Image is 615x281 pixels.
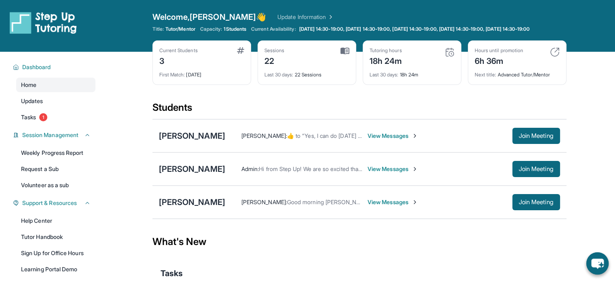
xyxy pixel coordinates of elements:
div: 6h 36m [475,54,523,67]
span: Tasks [161,268,183,279]
button: Support & Resources [19,199,91,207]
img: card [550,47,560,57]
div: [PERSON_NAME] [159,163,225,175]
div: [DATE] [159,67,244,78]
img: Chevron-Right [412,199,418,205]
span: Next title : [475,72,497,78]
div: Sessions [264,47,285,54]
a: Volunteer as a sub [16,178,95,192]
button: Session Management [19,131,91,139]
button: Join Meeting [512,194,560,210]
button: Join Meeting [512,161,560,177]
div: 3 [159,54,198,67]
span: Capacity: [200,26,222,32]
span: View Messages [368,165,418,173]
a: Sign Up for Office Hours [16,246,95,260]
span: Current Availability: [251,26,296,32]
div: Students [152,101,566,119]
span: First Match : [159,72,185,78]
div: Tutoring hours [370,47,402,54]
div: Advanced Tutor/Mentor [475,67,560,78]
img: Chevron-Right [412,133,418,139]
span: Dashboard [22,63,51,71]
div: 18h 24m [370,54,402,67]
span: Good morning [PERSON_NAME], I have emailed you worksheet for [DATE] Thank you!! [287,199,508,205]
img: card [445,47,454,57]
span: [PERSON_NAME] : [241,132,287,139]
div: What's New [152,224,566,260]
a: Request a Sub [16,162,95,176]
div: 22 Sessions [264,67,349,78]
span: Join Meeting [519,200,554,205]
a: Learning Portal Demo [16,262,95,277]
span: Admin : [241,165,259,172]
span: Last 30 days : [264,72,294,78]
a: Update Information [277,13,334,21]
div: 22 [264,54,285,67]
span: Home [21,81,36,89]
div: [PERSON_NAME] [159,130,225,142]
button: chat-button [586,252,609,275]
span: 1 Students [224,26,246,32]
img: Chevron-Right [412,166,418,172]
span: View Messages [368,132,418,140]
img: logo [10,11,77,34]
img: Chevron Right [326,13,334,21]
span: Last 30 days : [370,72,399,78]
a: Tutor Handbook [16,230,95,244]
span: 1 [39,113,47,121]
span: Join Meeting [519,167,554,171]
span: Updates [21,97,43,105]
span: Tutor/Mentor [165,26,195,32]
span: Support & Resources [22,199,77,207]
a: Help Center [16,213,95,228]
span: Welcome, [PERSON_NAME] 👋 [152,11,266,23]
img: card [237,47,244,54]
span: [DATE] 14:30-19:00, [DATE] 14:30-19:00, [DATE] 14:30-19:00, [DATE] 14:30-19:00, [DATE] 14:30-19:00 [299,26,530,32]
a: Home [16,78,95,92]
span: [PERSON_NAME] : [241,199,287,205]
span: View Messages [368,198,418,206]
span: Join Meeting [519,133,554,138]
span: Session Management [22,131,78,139]
a: [DATE] 14:30-19:00, [DATE] 14:30-19:00, [DATE] 14:30-19:00, [DATE] 14:30-19:00, [DATE] 14:30-19:00 [298,26,532,32]
div: 18h 24m [370,67,454,78]
button: Dashboard [19,63,91,71]
div: Current Students [159,47,198,54]
a: Updates [16,94,95,108]
img: card [340,47,349,55]
button: Join Meeting [512,128,560,144]
a: Weekly Progress Report [16,146,95,160]
div: [PERSON_NAME] [159,196,225,208]
span: Title: [152,26,164,32]
div: Hours until promotion [475,47,523,54]
span: Tasks [21,113,36,121]
a: Tasks1 [16,110,95,125]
